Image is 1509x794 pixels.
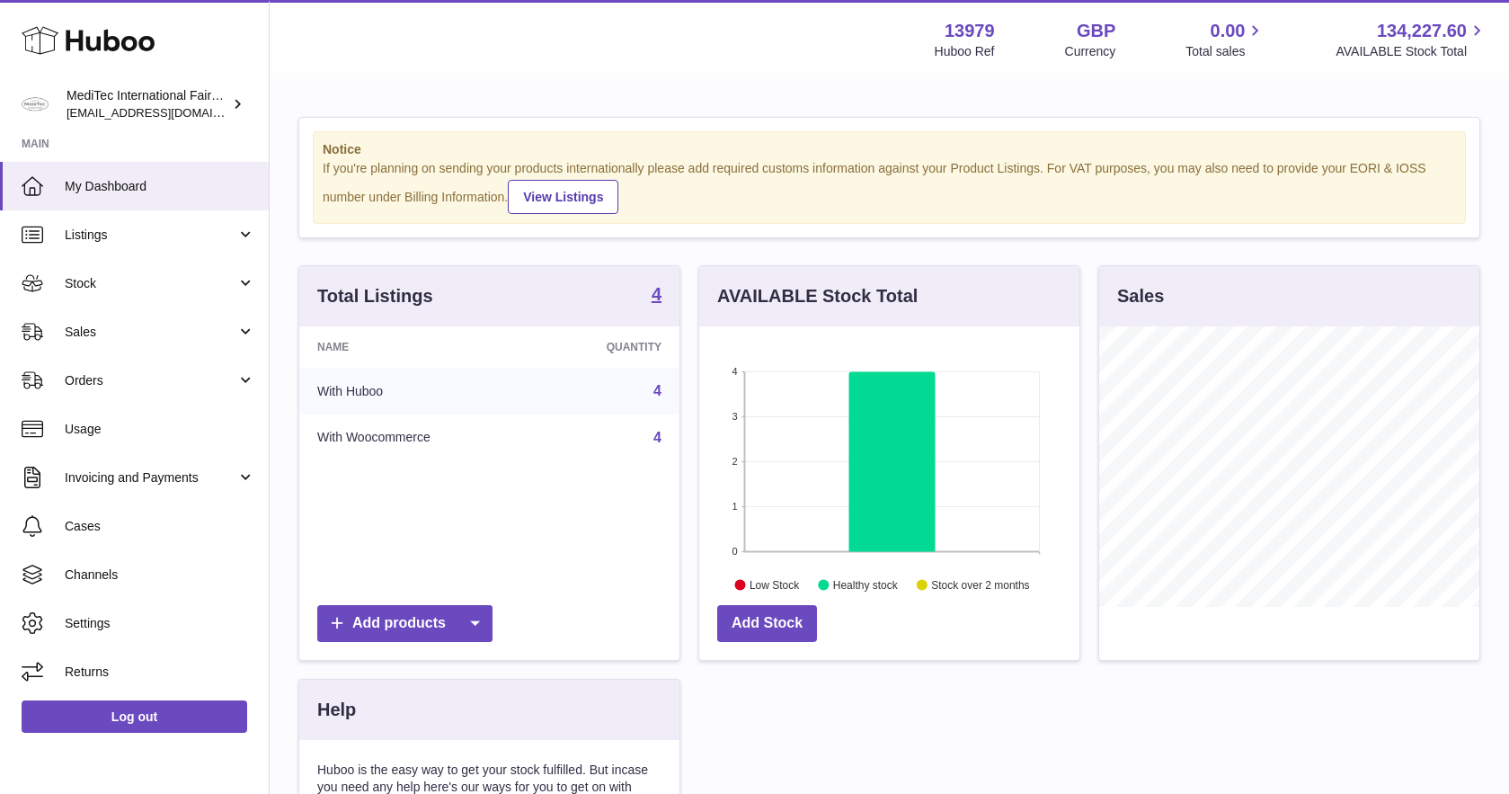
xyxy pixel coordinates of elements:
[653,383,661,398] a: 4
[945,19,995,43] strong: 13979
[732,366,737,377] text: 4
[65,372,236,389] span: Orders
[67,105,264,120] span: [EMAIL_ADDRESS][DOMAIN_NAME]
[65,324,236,341] span: Sales
[323,160,1456,214] div: If you're planning on sending your products internationally please add required customs informati...
[65,567,255,584] span: Channels
[931,578,1029,591] text: Stock over 2 months
[935,43,995,60] div: Huboo Ref
[65,421,255,438] span: Usage
[652,285,661,307] a: 4
[1185,43,1265,60] span: Total sales
[67,87,228,121] div: MediTec International FairLife Group DMCC
[1077,19,1115,43] strong: GBP
[732,456,737,467] text: 2
[717,284,918,308] h3: AVAILABLE Stock Total
[732,546,737,557] text: 0
[65,275,236,292] span: Stock
[22,91,49,118] img: fairlifestore@meditec.se
[750,578,800,591] text: Low Stock
[1336,43,1487,60] span: AVAILABLE Stock Total
[1117,284,1164,308] h3: Sales
[833,578,899,591] text: Healthy stock
[65,227,236,244] span: Listings
[732,411,737,422] text: 3
[65,664,255,681] span: Returns
[22,700,247,733] a: Log out
[65,518,255,535] span: Cases
[1065,43,1116,60] div: Currency
[508,180,618,214] a: View Listings
[732,501,737,512] text: 1
[1377,19,1467,43] span: 134,227.60
[1211,19,1246,43] span: 0.00
[65,615,255,632] span: Settings
[323,141,1456,158] strong: Notice
[536,326,679,368] th: Quantity
[317,605,493,642] a: Add products
[653,430,661,445] a: 4
[65,469,236,486] span: Invoicing and Payments
[1185,19,1265,60] a: 0.00 Total sales
[717,605,817,642] a: Add Stock
[317,284,433,308] h3: Total Listings
[299,326,536,368] th: Name
[299,368,536,415] td: With Huboo
[317,698,356,722] h3: Help
[652,285,661,303] strong: 4
[65,178,255,195] span: My Dashboard
[299,415,536,461] td: With Woocommerce
[1336,19,1487,60] a: 134,227.60 AVAILABLE Stock Total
